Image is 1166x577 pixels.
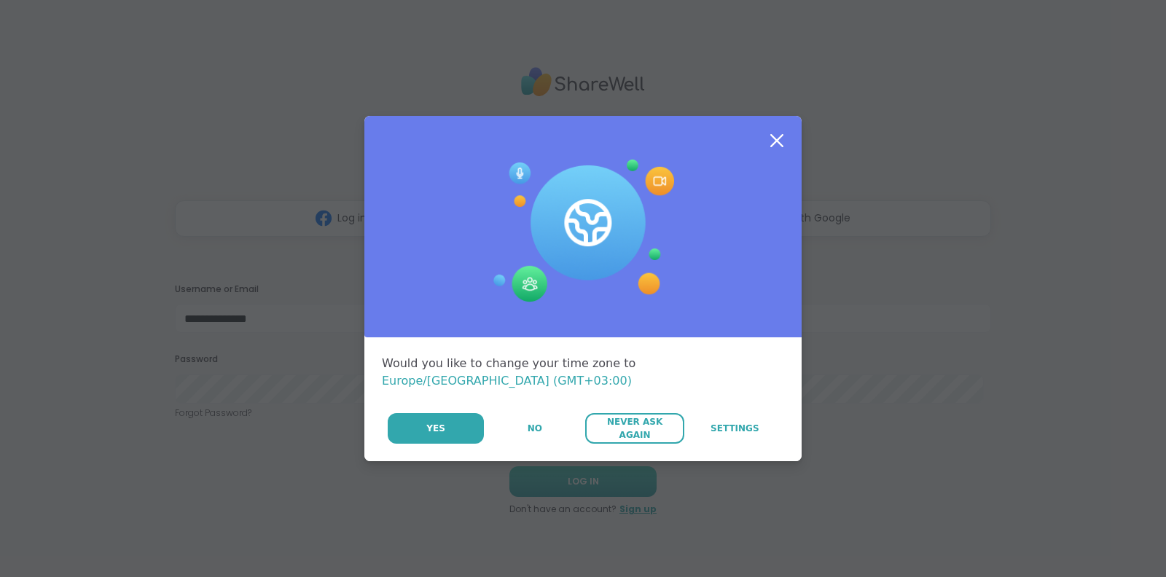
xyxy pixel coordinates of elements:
[382,374,632,388] span: Europe/[GEOGRAPHIC_DATA] (GMT+03:00)
[528,422,542,435] span: No
[382,355,784,390] div: Would you like to change your time zone to
[686,413,784,444] a: Settings
[388,413,484,444] button: Yes
[426,422,445,435] span: Yes
[711,422,759,435] span: Settings
[585,413,684,444] button: Never Ask Again
[492,160,674,302] img: Session Experience
[485,413,584,444] button: No
[592,415,676,441] span: Never Ask Again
